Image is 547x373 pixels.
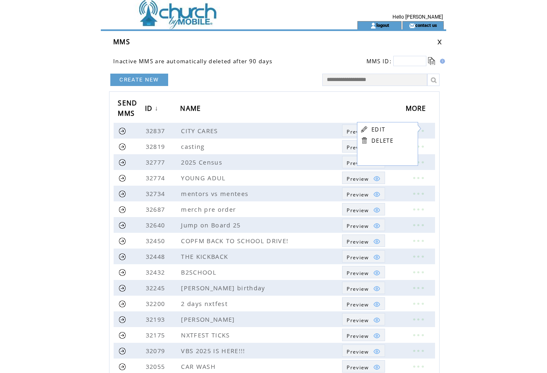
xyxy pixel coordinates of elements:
span: Show MMS preview [347,301,369,308]
span: THE KICKBACK [181,252,230,261]
span: 32777 [146,158,167,166]
span: 32450 [146,237,167,245]
span: 32432 [146,268,167,276]
span: YOUNG ADUL [181,174,228,182]
a: Preview [342,282,385,294]
img: help.gif [438,59,445,64]
span: CITY CARES [181,127,220,135]
span: Show MMS preview [347,128,369,135]
a: Preview [342,140,385,153]
span: Show MMS preview [347,222,369,230]
a: DELETE [371,137,393,144]
span: Jump on Board 25 [181,221,243,229]
a: logout [376,22,389,28]
a: ID↓ [145,101,161,117]
img: eye.png [373,332,381,340]
a: contact us [415,22,437,28]
span: 2 days nxtfest [181,299,230,308]
span: Show MMS preview [347,348,369,355]
span: Show MMS preview [347,175,369,182]
img: eye.png [373,238,381,245]
span: 32640 [146,221,167,229]
span: 32079 [146,347,167,355]
span: Show MMS preview [347,191,369,198]
img: account_icon.gif [370,22,376,29]
span: ID [145,102,155,117]
img: eye.png [373,269,381,277]
span: 32448 [146,252,167,261]
span: 32774 [146,174,167,182]
span: NAME [180,102,203,117]
span: MMS ID: [366,57,392,65]
span: Show MMS preview [347,238,369,245]
span: MMS [113,37,130,46]
a: Preview [342,266,385,278]
span: 32175 [146,331,167,339]
img: eye.png [373,222,381,230]
span: casting [181,142,207,151]
span: 32837 [146,127,167,135]
span: Show MMS preview [347,270,369,277]
a: Preview [342,156,385,168]
a: Preview [342,297,385,310]
span: 32055 [146,362,167,371]
a: Preview [342,313,385,325]
span: COPFM BACK TO SCHOOL DRIVE! [181,237,290,245]
span: VBS 2025 IS HERE!!! [181,347,247,355]
img: eye.png [373,191,381,198]
a: CREATE NEW [110,74,168,86]
span: Show MMS preview [347,332,369,340]
a: EDIT [371,126,385,133]
span: Show MMS preview [347,254,369,261]
img: eye.png [373,285,381,292]
span: 2025 Census [181,158,224,166]
a: Preview [342,360,385,373]
span: Show MMS preview [347,144,369,151]
span: B2SCHOOL [181,268,219,276]
span: Show MMS preview [347,207,369,214]
span: Show MMS preview [347,364,369,371]
span: 32245 [146,284,167,292]
a: Preview [342,172,385,184]
a: Preview [342,250,385,263]
img: eye.png [373,348,381,355]
span: 32193 [146,315,167,323]
span: 32687 [146,205,167,213]
a: Preview [342,124,385,137]
a: Preview [342,344,385,357]
a: Preview [342,187,385,200]
span: MORE [406,102,428,117]
span: Show MMS preview [347,285,369,292]
span: 32819 [146,142,167,151]
span: CAR WASH [181,362,218,371]
span: SEND MMS [118,96,137,122]
img: eye.png [373,253,381,261]
span: 32734 [146,189,167,198]
img: eye.png [373,316,381,324]
span: Hello [PERSON_NAME] [392,14,443,20]
img: eye.png [373,363,381,371]
a: Preview [342,234,385,247]
span: mentors vs mentees [181,189,250,198]
img: eye.png [373,301,381,308]
span: Inactive MMS are automatically deleted after 90 days [113,57,272,65]
a: NAME [180,101,205,117]
span: merch pre order [181,205,238,213]
img: eye.png [373,175,381,182]
span: 32200 [146,299,167,308]
span: [PERSON_NAME] [181,315,237,323]
span: NXTFEST TICKS [181,331,232,339]
a: Preview [342,203,385,215]
img: eye.png [373,206,381,214]
a: Preview [342,219,385,231]
span: Show MMS preview [347,160,369,167]
span: Show MMS preview [347,317,369,324]
span: [PERSON_NAME] birthday [181,284,267,292]
img: contact_us_icon.gif [409,22,415,29]
a: Preview [342,329,385,341]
